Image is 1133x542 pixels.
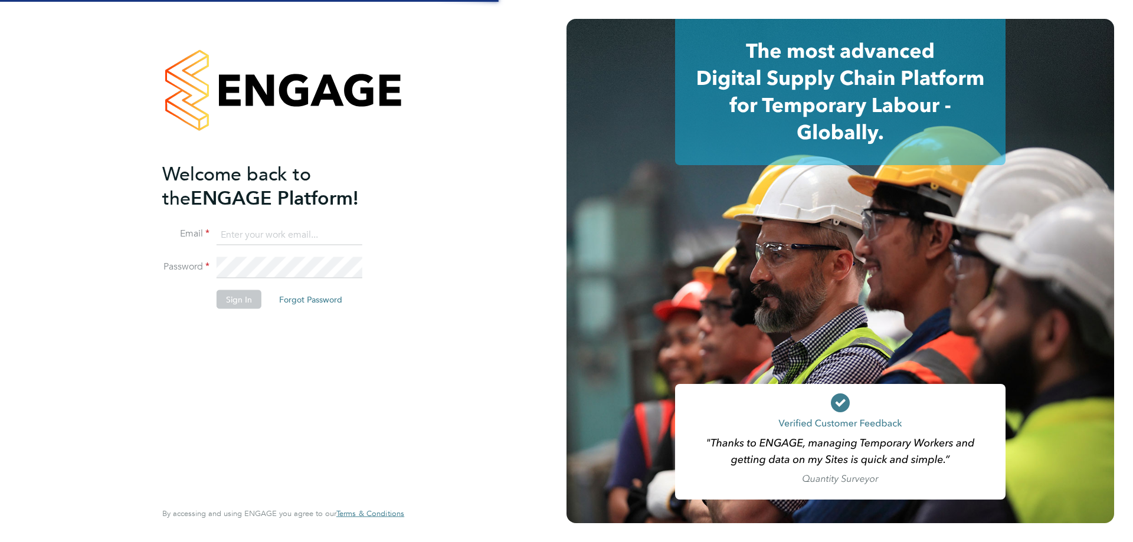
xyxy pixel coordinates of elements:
input: Enter your work email... [217,224,362,245]
button: Sign In [217,290,261,309]
label: Email [162,228,209,240]
span: Welcome back to the [162,162,311,209]
label: Password [162,261,209,273]
span: By accessing and using ENGAGE you agree to our [162,508,404,518]
button: Forgot Password [270,290,352,309]
h2: ENGAGE Platform! [162,162,392,210]
a: Terms & Conditions [336,509,404,518]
